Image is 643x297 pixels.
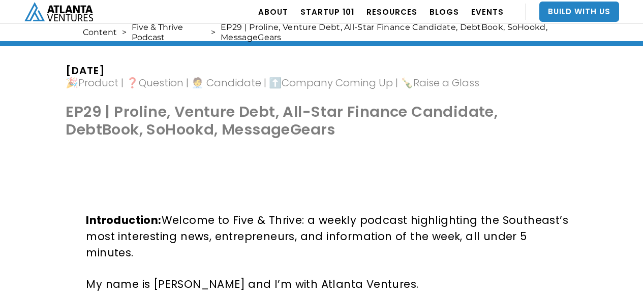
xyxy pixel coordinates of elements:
[132,22,206,43] a: Five & Thrive Podcast
[122,27,127,38] div: >
[211,27,216,38] div: >
[86,276,573,292] p: My name is [PERSON_NAME] and I’m with Atlanta Ventures.
[221,22,555,43] div: EP29 | Proline, Venture Debt, All-Star Finance Candidate, DebtBook, SoHookd, MessageGears
[66,103,577,144] h1: EP29 | Proline, Venture Debt, All-Star Finance Candidate, DebtBook, SoHookd, MessageGears
[539,2,619,22] a: Build With Us
[66,65,479,76] div: [DATE]
[86,212,573,261] p: Welcome to Five & Thrive: a weekly podcast highlighting the Southeast’s most interesting news, en...
[86,213,161,227] strong: Introduction:
[83,27,117,38] a: Content
[66,78,479,88] div: 🎉Product | ❓Question | 🧑‍💼 Candidate | ⬆️Company Coming Up | ​🍾​Raise a Glass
